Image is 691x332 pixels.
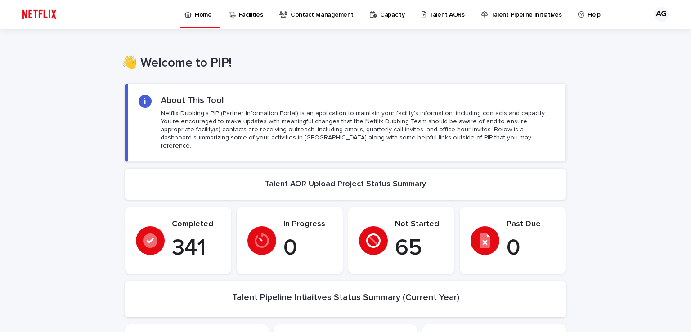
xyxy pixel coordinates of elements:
[172,235,220,262] p: 341
[507,235,555,262] p: 0
[283,220,332,229] p: In Progress
[18,5,61,23] img: ifQbXi3ZQGMSEF7WDB7W
[121,56,562,71] h1: 👋 Welcome to PIP!
[507,220,555,229] p: Past Due
[172,220,220,229] p: Completed
[283,235,332,262] p: 0
[395,235,444,262] p: 65
[161,109,555,150] p: Netflix Dubbing's PIP (Partner Information Portal) is an application to maintain your facility's ...
[161,95,224,106] h2: About This Tool
[654,7,669,22] div: AG
[395,220,444,229] p: Not Started
[232,292,459,303] h2: Talent Pipeline Intiaitves Status Summary (Current Year)
[265,179,426,189] h2: Talent AOR Upload Project Status Summary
